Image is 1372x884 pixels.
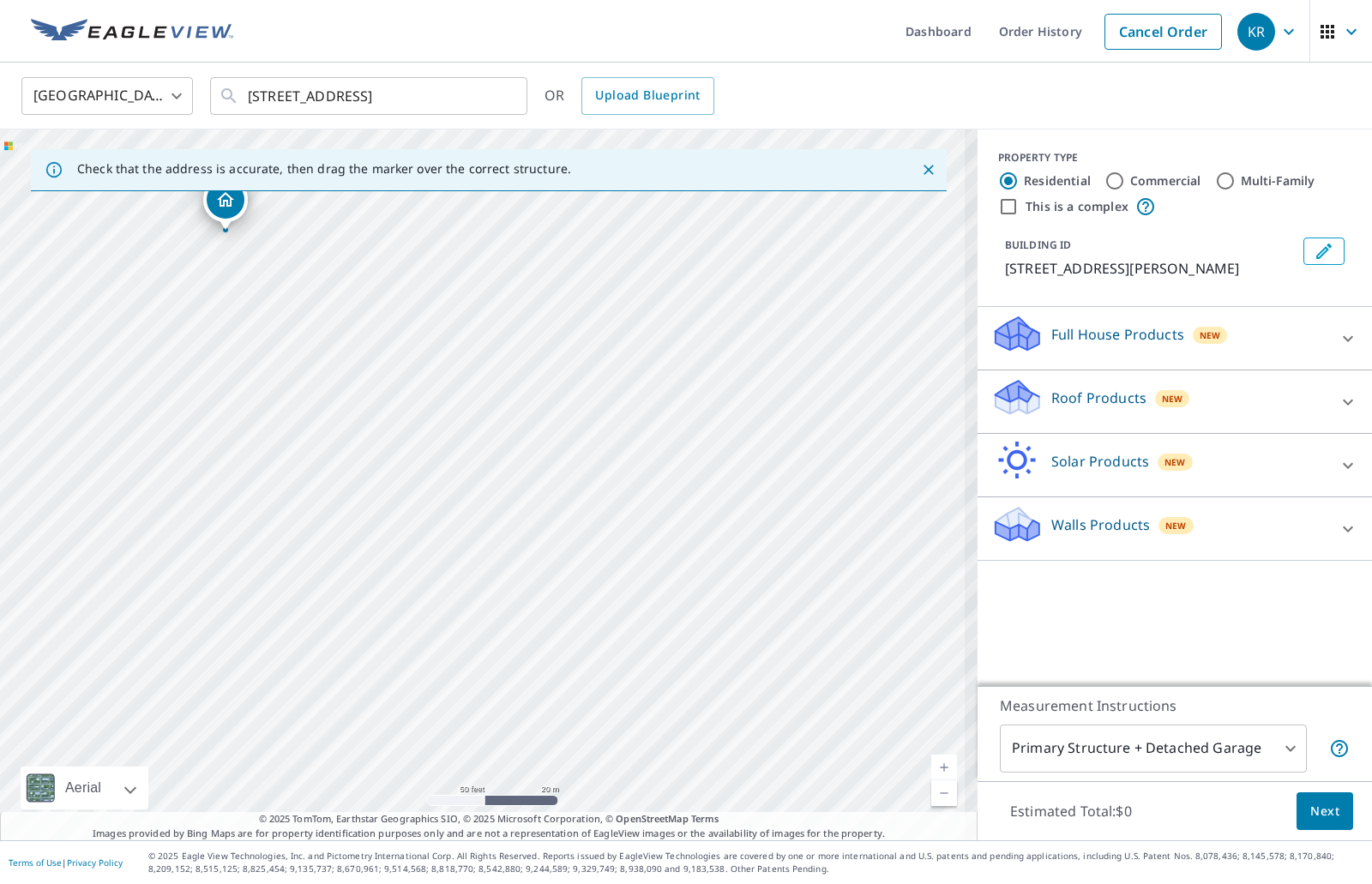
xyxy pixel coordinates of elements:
[1297,792,1353,831] button: Next
[991,441,1358,490] div: Solar ProductsNew
[1237,13,1275,51] div: KR
[991,504,1358,553] div: Walls ProductsNew
[616,812,688,825] a: OpenStreetMap
[1005,258,1297,279] p: [STREET_ADDRESS][PERSON_NAME]
[998,150,1351,165] div: PROPERTY TYPE
[991,314,1358,363] div: Full House ProductsNew
[1104,14,1222,50] a: Cancel Order
[996,792,1146,830] p: Estimated Total: $0
[259,812,719,827] span: © 2025 TomTom, Earthstar Geographics SIO, © 2025 Microsoft Corporation, ©
[1329,738,1350,759] span: Your report will include the primary structure and a detached garage if one exists.
[148,850,1363,875] p: © 2025 Eagle View Technologies, Inc. and Pictometry International Corp. All Rights Reserved. Repo...
[31,19,233,45] img: EV Logo
[1310,801,1339,822] span: Next
[931,755,957,780] a: Current Level 19, Zoom In
[691,812,719,825] a: Terms
[1162,392,1183,406] span: New
[1000,695,1350,716] p: Measurement Instructions
[1005,238,1071,252] p: BUILDING ID
[1051,514,1150,535] p: Walls Products
[21,767,148,809] div: Aerial
[1026,198,1128,215] label: This is a complex
[1051,388,1146,408] p: Roof Products
[1051,451,1149,472] p: Solar Products
[60,767,106,809] div: Aerial
[9,857,123,868] p: |
[581,77,713,115] a: Upload Blueprint
[1303,238,1345,265] button: Edit building 1
[918,159,940,181] button: Close
[1164,455,1186,469] span: New
[203,177,248,231] div: Dropped pin, building 1, Residential property, 331 Zorn Pl Louisville, KY 40206
[1000,725,1307,773] div: Primary Structure + Detached Garage
[67,857,123,869] a: Privacy Policy
[1024,172,1091,189] label: Residential
[931,780,957,806] a: Current Level 19, Zoom Out
[248,72,492,120] input: Search by address or latitude-longitude
[545,77,714,115] div: OR
[1051,324,1184,345] p: Full House Products
[1241,172,1315,189] label: Multi-Family
[77,161,571,177] p: Check that the address is accurate, then drag the marker over the correct structure.
[1200,328,1221,342] span: New
[1130,172,1201,189] label: Commercial
[21,72,193,120] div: [GEOGRAPHIC_DATA]
[9,857,62,869] a: Terms of Use
[991,377,1358,426] div: Roof ProductsNew
[595,85,700,106] span: Upload Blueprint
[1165,519,1187,532] span: New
